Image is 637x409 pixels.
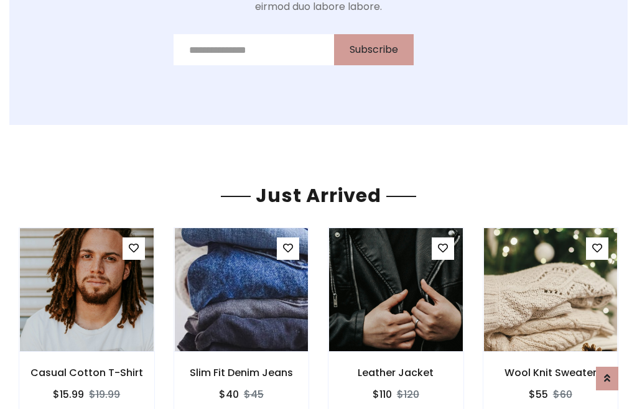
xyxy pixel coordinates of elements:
h6: $15.99 [53,388,84,400]
del: $60 [553,387,572,402]
h6: Leather Jacket [328,367,463,379]
span: Just Arrived [251,182,386,209]
h6: Casual Cotton T-Shirt [19,367,154,379]
del: $19.99 [89,387,120,402]
h6: $40 [219,388,239,400]
del: $45 [244,387,264,402]
del: $120 [397,387,419,402]
h6: $55 [529,388,548,400]
h6: Slim Fit Denim Jeans [174,367,309,379]
h6: $110 [373,388,392,400]
button: Subscribe [334,34,414,65]
h6: Wool Knit Sweater [483,367,618,379]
